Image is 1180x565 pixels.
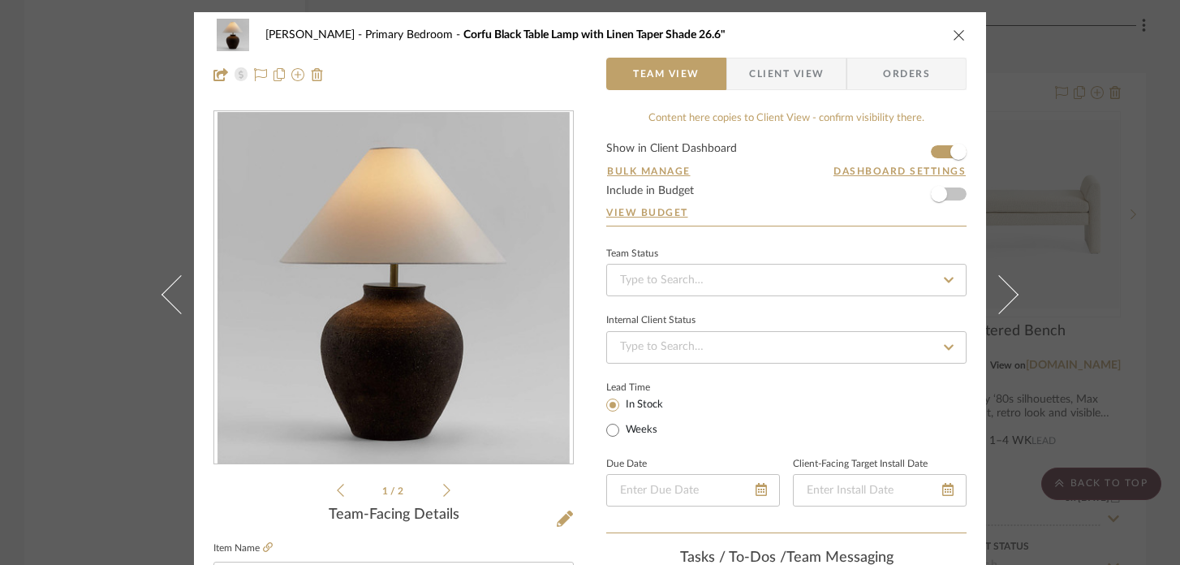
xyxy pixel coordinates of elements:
[833,164,967,179] button: Dashboard Settings
[622,398,663,412] label: In Stock
[606,206,967,219] a: View Budget
[463,29,726,41] span: Corfu Black Table Lamp with Linen Taper Shade 26.6"
[606,380,690,395] label: Lead Time
[793,474,967,507] input: Enter Install Date
[606,264,967,296] input: Type to Search…
[311,68,324,81] img: Remove from project
[213,19,252,51] img: d9dc1264-c016-45c0-930c-3b0757f0e563_48x40.jpg
[606,460,647,468] label: Due Date
[606,164,691,179] button: Bulk Manage
[382,486,390,496] span: 1
[606,110,967,127] div: Content here copies to Client View - confirm visibility there.
[606,250,658,258] div: Team Status
[680,550,786,565] span: Tasks / To-Dos /
[390,486,398,496] span: /
[365,29,463,41] span: Primary Bedroom
[606,474,780,507] input: Enter Due Date
[213,541,273,555] label: Item Name
[606,317,696,325] div: Internal Client Status
[606,331,967,364] input: Type to Search…
[622,423,657,438] label: Weeks
[398,486,406,496] span: 2
[793,460,928,468] label: Client-Facing Target Install Date
[606,395,690,440] mat-radio-group: Select item type
[952,28,967,42] button: close
[213,507,574,524] div: Team-Facing Details
[217,112,570,464] img: d9dc1264-c016-45c0-930c-3b0757f0e563_436x436.jpg
[633,58,700,90] span: Team View
[749,58,824,90] span: Client View
[265,29,365,41] span: [PERSON_NAME]
[214,112,573,464] div: 0
[865,58,948,90] span: Orders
